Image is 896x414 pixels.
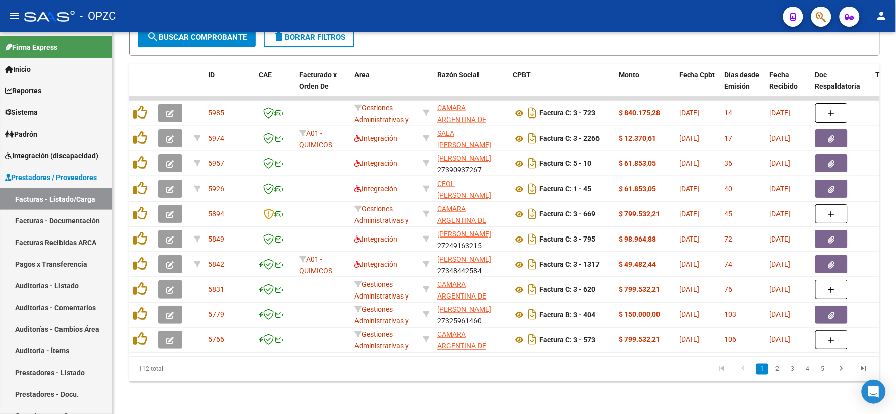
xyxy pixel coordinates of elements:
[259,71,272,79] span: CAE
[526,181,539,197] i: Descargar documento
[208,134,224,142] span: 5974
[679,71,715,79] span: Fecha Cpbt
[756,364,768,375] a: 1
[437,154,491,162] span: [PERSON_NAME]
[876,10,888,22] mat-icon: person
[299,71,337,90] span: Facturado x Orden De
[675,64,721,108] datatable-header-cell: Fecha Cpbt
[817,364,829,375] a: 5
[526,332,539,348] i: Descargar documento
[679,159,700,167] span: [DATE]
[815,361,830,378] li: page 5
[725,235,733,243] span: 72
[208,336,224,344] span: 5766
[539,311,595,319] strong: Factura B: 3 - 404
[811,64,872,108] datatable-header-cell: Doc Respaldatoria
[679,134,700,142] span: [DATE]
[354,104,409,135] span: Gestiones Administrativas y Otros
[800,361,815,378] li: page 4
[437,228,505,250] div: 27249163215
[679,311,700,319] span: [DATE]
[208,185,224,193] span: 5926
[771,364,784,375] a: 2
[273,33,345,42] span: Borrar Filtros
[208,260,224,268] span: 5842
[526,206,539,222] i: Descargar documento
[770,235,791,243] span: [DATE]
[208,159,224,167] span: 5957
[770,361,785,378] li: page 2
[354,159,397,167] span: Integración
[725,134,733,142] span: 17
[354,235,397,243] span: Integración
[679,109,700,117] span: [DATE]
[437,153,505,174] div: 27390937267
[80,5,116,27] span: - OPZC
[539,261,600,269] strong: Factura C: 3 - 1317
[770,336,791,344] span: [DATE]
[147,33,247,42] span: Buscar Comprobante
[755,361,770,378] li: page 1
[437,178,505,199] div: 27278193751
[725,285,733,293] span: 76
[539,286,595,294] strong: Factura C: 3 - 620
[619,159,656,167] strong: $ 61.853,05
[437,306,491,314] span: [PERSON_NAME]
[619,185,656,193] strong: $ 61.853,05
[8,10,20,22] mat-icon: menu
[679,285,700,293] span: [DATE]
[354,71,370,79] span: Area
[832,364,851,375] a: go to next page
[208,311,224,319] span: 5779
[208,235,224,243] span: 5849
[770,260,791,268] span: [DATE]
[437,102,505,124] div: 30716109972
[802,364,814,375] a: 4
[725,210,733,218] span: 45
[299,129,332,149] span: A01 - QUIMICOS
[437,331,503,385] span: CAMARA ARGENTINA DE DESARROLLADORES DE SOFTWARE INDEPENDIENTES
[354,331,409,362] span: Gestiones Administrativas y Otros
[770,185,791,193] span: [DATE]
[619,210,660,218] strong: $ 799.532,21
[437,255,491,263] span: [PERSON_NAME]
[437,304,505,325] div: 27325961460
[539,135,600,143] strong: Factura C: 3 - 2266
[679,260,700,268] span: [DATE]
[539,109,595,117] strong: Factura C: 3 - 723
[255,64,295,108] datatable-header-cell: CAE
[539,185,591,193] strong: Factura C: 1 - 45
[354,280,409,312] span: Gestiones Administrativas y Otros
[437,205,503,259] span: CAMARA ARGENTINA DE DESARROLLADORES DE SOFTWARE INDEPENDIENTES
[679,336,700,344] span: [DATE]
[526,307,539,323] i: Descargar documento
[770,109,791,117] span: [DATE]
[526,281,539,298] i: Descargar documento
[712,364,731,375] a: go to first page
[815,71,861,90] span: Doc Respaldatoria
[5,129,37,140] span: Padrón
[725,109,733,117] span: 14
[721,64,766,108] datatable-header-cell: Días desde Emisión
[526,231,539,247] i: Descargar documento
[619,235,656,243] strong: $ 98.964,88
[619,134,656,142] strong: $ 12.370,61
[619,336,660,344] strong: $ 799.532,21
[725,311,737,319] span: 103
[770,159,791,167] span: [DATE]
[295,64,350,108] datatable-header-cell: Facturado x Orden De
[770,71,798,90] span: Fecha Recibido
[539,336,595,344] strong: Factura C: 3 - 573
[354,134,397,142] span: Integración
[354,185,397,193] span: Integración
[854,364,873,375] a: go to last page
[725,260,733,268] span: 74
[619,260,656,268] strong: $ 49.482,44
[785,361,800,378] li: page 3
[526,130,539,146] i: Descargar documento
[5,172,97,183] span: Prestadores / Proveedores
[138,27,256,47] button: Buscar Comprobante
[437,280,503,334] span: CAMARA ARGENTINA DE DESARROLLADORES DE SOFTWARE INDEPENDIENTES
[354,205,409,236] span: Gestiones Administrativas y Otros
[273,31,285,43] mat-icon: delete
